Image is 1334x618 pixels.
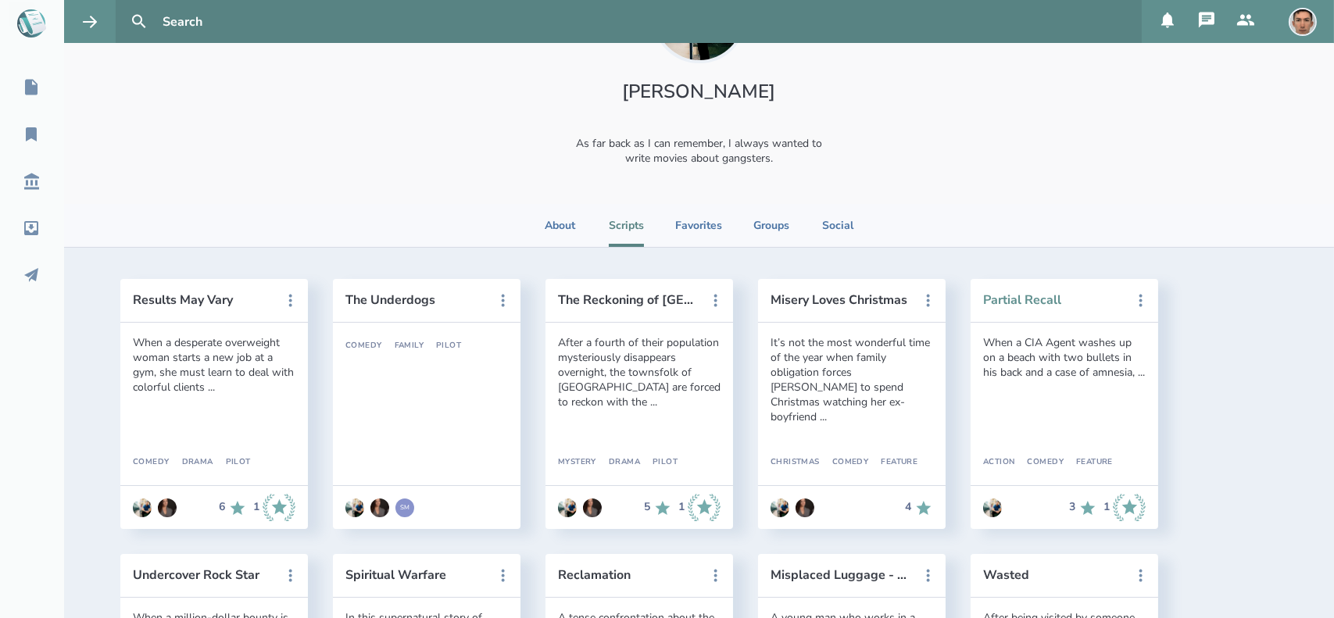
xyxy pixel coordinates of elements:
img: user_1673573717-crop.jpg [983,498,1002,517]
div: 4 [905,501,911,513]
div: Pilot [424,341,461,351]
button: Results May Vary [133,293,274,307]
h1: [PERSON_NAME] [556,79,843,104]
div: Feature [1064,458,1113,467]
img: user_1756948650-crop.jpg [1289,8,1317,36]
div: Comedy [1015,458,1064,467]
li: Favorites [675,204,722,247]
div: Comedy [345,341,382,351]
button: Partial Recall [983,293,1124,307]
div: Christmas [771,458,820,467]
div: 1 [253,501,259,513]
li: About [543,204,578,247]
div: 5 [644,501,650,513]
button: Reclamation [558,568,699,582]
button: Undercover Rock Star [133,568,274,582]
button: Misery Loves Christmas [771,293,911,307]
div: Feature [868,458,917,467]
div: SM [395,498,414,517]
div: Mystery [558,458,596,467]
div: Drama [170,458,213,467]
div: Pilot [213,458,251,467]
img: user_1673573717-crop.jpg [133,498,152,517]
img: user_1673573717-crop.jpg [345,498,364,517]
div: After a fourth of their population mysteriously disappears overnight, the townsfolk of [GEOGRAPHI... [558,335,721,409]
a: SM [395,491,414,525]
div: It’s not the most wonderful time of the year when family obligation forces [PERSON_NAME] to spend... [771,335,933,424]
button: Spiritual Warfare [345,568,486,582]
img: user_1604966854-crop.jpg [370,498,389,517]
img: user_1604966854-crop.jpg [583,498,602,517]
img: user_1673573717-crop.jpg [558,498,577,517]
div: 6 [219,501,225,513]
li: Scripts [609,204,644,247]
li: Social [821,204,855,247]
div: 6 Recommends [219,494,247,522]
img: user_1604966854-crop.jpg [158,498,177,517]
a: Go to Anthony Miguel Cantu's profile [983,491,1002,525]
div: Drama [596,458,640,467]
div: 1 Industry Recommends [1103,494,1146,522]
div: 1 [678,501,685,513]
div: As far back as I can remember, I always wanted to write movies about gangsters. [556,123,843,179]
div: 3 [1069,501,1075,513]
div: Pilot [640,458,678,467]
div: 1 [1103,501,1110,513]
div: When a CIA Agent washes up on a beach with two bullets in his back and a case of amnesia, ... [983,335,1146,380]
li: Groups [753,204,789,247]
div: Comedy [820,458,869,467]
div: Comedy [133,458,170,467]
div: Family [382,341,424,351]
div: When a desperate overweight woman starts a new job at a gym, she must learn to deal with colorful... [133,335,295,395]
button: Misplaced Luggage - Working Title [771,568,911,582]
div: 1 Industry Recommends [253,494,295,522]
button: The Underdogs [345,293,486,307]
button: The Reckoning of [GEOGRAPHIC_DATA] [558,293,699,307]
img: user_1604966854-crop.jpg [796,498,814,517]
div: 4 Recommends [905,498,933,517]
img: user_1673573717-crop.jpg [771,498,789,517]
div: 5 Recommends [644,494,672,522]
div: Action [983,458,1015,467]
div: 3 Recommends [1069,494,1097,522]
div: 1 Industry Recommends [678,494,721,522]
button: Wasted [983,568,1124,582]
